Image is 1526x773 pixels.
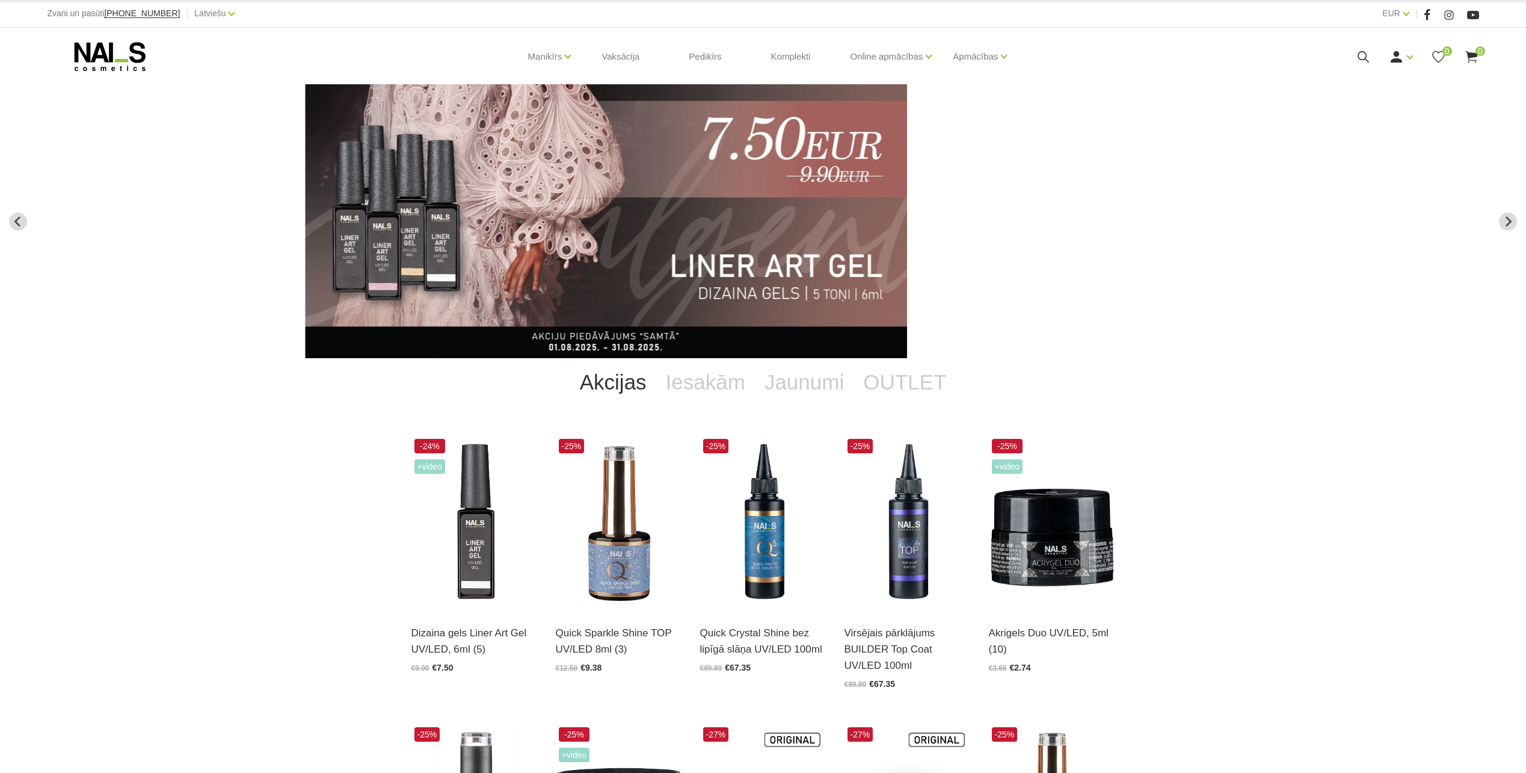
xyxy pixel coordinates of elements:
[559,748,590,762] span: +Video
[1442,734,1520,773] iframe: chat widget
[305,84,1220,358] li: 6 of 12
[869,679,895,689] span: €67.35
[104,8,180,18] span: [PHONE_NUMBER]
[580,663,601,672] span: €9.38
[725,663,751,672] span: €67.35
[1415,6,1418,21] span: |
[1010,663,1031,672] span: €2.74
[194,6,226,20] a: Latviešu
[845,436,971,610] img: Builder Top virsējais pārklājums bez lipīgā slāņa gēllakas/gēla pārklājuma izlīdzināšanai un nost...
[432,663,454,672] span: €7.50
[1464,49,1479,64] a: 0
[414,459,446,474] span: +Video
[703,727,729,742] span: -27%
[700,664,722,672] span: €89.80
[414,727,440,742] span: -25%
[9,213,27,231] button: Previous slide
[848,439,873,453] span: -25%
[845,680,867,689] span: €89.80
[848,727,873,742] span: -27%
[854,358,956,406] a: OUTLET
[700,436,826,610] img: Virsējais pārklājums bez lipīgā slāņa un UV zilā pārklājuma. Nodrošina izcilu spīdumu manikīram l...
[679,28,731,85] a: Pedikīrs
[992,727,1018,742] span: -25%
[845,625,971,674] a: Virsējais pārklājums BUILDER Top Coat UV/LED 100ml
[850,33,923,81] a: Online apmācības
[1431,49,1446,64] a: 0
[656,358,755,406] a: Iesakām
[556,664,578,672] span: €12.50
[556,625,682,657] a: Quick Sparkle Shine TOP UV/LED 8ml (3)
[592,28,649,85] a: Vaksācija
[559,439,585,453] span: -25%
[953,33,998,81] a: Apmācības
[992,439,1023,453] span: -25%
[186,6,188,21] span: |
[528,33,562,81] a: Manikīrs
[989,625,1115,657] a: Akrigels Duo UV/LED, 5ml (10)
[1382,6,1400,20] a: EUR
[703,439,729,453] span: -25%
[559,727,590,742] span: -25%
[47,6,180,21] div: Zvani un pasūti
[556,436,682,610] img: Virsējais pārklājums bez lipīgā slāņa ar mirdzuma efektu.Pieejami 3 veidi:* Starlight - ar smalkā...
[1303,562,1520,731] iframe: chat widget
[411,664,429,672] span: €9.90
[1475,46,1485,56] span: 0
[570,358,656,406] a: Akcijas
[414,439,446,453] span: -24%
[755,358,854,406] a: Jaunumi
[761,28,820,85] a: Komplekti
[989,436,1115,610] img: Kas ir AKRIGELS “DUO GEL” un kādas problēmas tas risina?• Tas apvieno ērti modelējamā akrigela un...
[1442,46,1452,56] span: 0
[104,9,180,18] a: [PHONE_NUMBER]
[411,436,538,610] img: Liner Art Gel - UV/LED dizaina gels smalku, vienmērīgu, pigmentētu līniju zīmēšanai.Lielisks palī...
[411,625,538,657] a: Dizaina gels Liner Art Gel UV/LED, 6ml (5)
[992,459,1023,474] span: +Video
[700,625,826,657] a: Quick Crystal Shine bez lipīgā slāņa UV/LED 100ml
[1499,213,1517,231] button: Next slide
[989,664,1007,672] span: €3.65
